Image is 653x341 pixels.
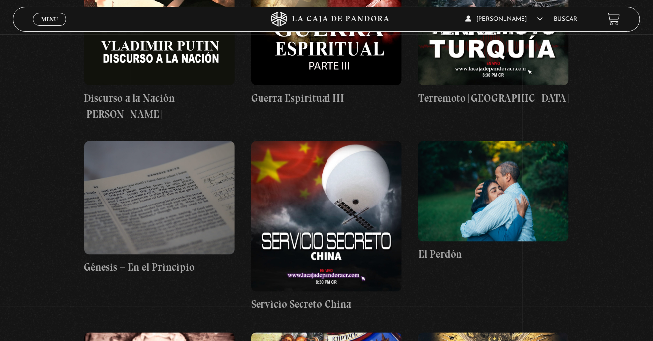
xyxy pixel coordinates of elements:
[418,247,569,263] h4: El Perdón
[251,90,401,106] h4: Guerra Espiritual III
[466,16,543,22] span: [PERSON_NAME]
[251,297,401,313] h4: Servicio Secreto China
[38,25,62,32] span: Cerrar
[418,141,569,263] a: El Perdón
[607,12,620,26] a: View your shopping cart
[84,260,235,275] h4: Génesis – En el Principio
[418,90,569,106] h4: Terremoto [GEOGRAPHIC_DATA]
[84,141,235,275] a: Génesis – En el Principio
[84,90,235,122] h4: Discurso a la Nación [PERSON_NAME]
[41,16,58,22] span: Menu
[251,141,401,313] a: Servicio Secreto China
[554,16,577,22] a: Buscar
